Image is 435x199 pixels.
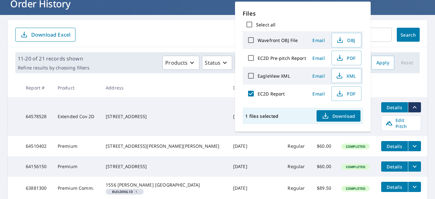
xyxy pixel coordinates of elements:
[397,28,420,42] button: Search
[18,65,89,71] p: Refine results by choosing filters
[408,141,421,151] button: filesDropdownBtn-64510402
[106,182,223,188] div: 1556 [PERSON_NAME] [GEOGRAPHIC_DATA]
[202,56,232,70] button: Status
[332,33,361,47] button: OBJ
[108,190,141,193] span: 1
[311,37,326,43] span: Email
[258,91,285,97] label: EC2D Report
[21,136,53,156] td: 64510402
[322,112,355,120] span: Download
[228,78,253,97] th: Date
[228,97,253,136] td: [DATE]
[385,164,404,170] span: Details
[228,136,253,156] td: [DATE]
[258,55,306,61] label: EC2D Pre-pitch Report
[371,56,394,70] button: Apply
[385,104,404,110] span: Details
[53,136,101,156] td: Premium
[205,59,220,67] p: Status
[336,72,356,80] span: XML
[381,161,408,172] button: detailsBtn-64156150
[245,113,278,119] p: 1 files selected
[342,144,369,149] span: Completed
[21,78,53,97] th: Report #
[309,89,329,99] button: Email
[15,28,75,42] button: Download Excel
[342,165,369,169] span: Completed
[385,117,417,129] span: Edit Pitch
[101,78,228,97] th: Address
[309,53,329,63] button: Email
[18,55,89,62] p: 11-20 of 21 records shown
[21,156,53,177] td: 64156150
[342,186,369,191] span: Completed
[228,156,253,177] td: [DATE]
[311,91,326,97] span: Email
[258,73,290,79] label: EagleView XML
[31,31,70,38] p: Download Excel
[408,161,421,172] button: filesDropdownBtn-64156150
[258,37,298,43] label: Wavefront OBJ File
[106,163,223,170] div: [STREET_ADDRESS]
[243,9,363,18] p: Files
[311,156,336,177] td: $60.00
[332,68,361,83] button: XML
[309,35,329,45] button: Email
[309,71,329,81] button: Email
[385,143,404,149] span: Details
[162,56,199,70] button: Products
[408,182,421,192] button: filesDropdownBtn-63881300
[53,97,101,136] td: Extended Cov 2D
[311,55,326,61] span: Email
[256,22,275,28] label: Select all
[408,102,421,112] button: filesDropdownBtn-64578528
[21,97,53,136] td: 64578528
[336,90,356,97] span: PDF
[106,143,223,149] div: [STREET_ADDRESS][PERSON_NAME][PERSON_NAME]
[311,136,336,156] td: $60.00
[332,51,361,65] button: PDF
[336,36,356,44] span: OBJ
[282,136,311,156] td: Regular
[376,59,389,67] span: Apply
[381,141,408,151] button: detailsBtn-64510402
[381,116,421,131] a: Edit Pitch
[336,54,356,62] span: PDF
[53,78,101,97] th: Product
[282,156,311,177] td: Regular
[53,156,101,177] td: Premium
[311,73,326,79] span: Email
[381,182,408,192] button: detailsBtn-63881300
[381,102,408,112] button: detailsBtn-64578528
[317,110,360,122] button: Download
[385,184,404,190] span: Details
[332,86,361,101] button: PDF
[402,32,415,38] span: Search
[165,59,188,67] p: Products
[106,113,223,120] div: [STREET_ADDRESS]
[112,190,133,193] em: Building ID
